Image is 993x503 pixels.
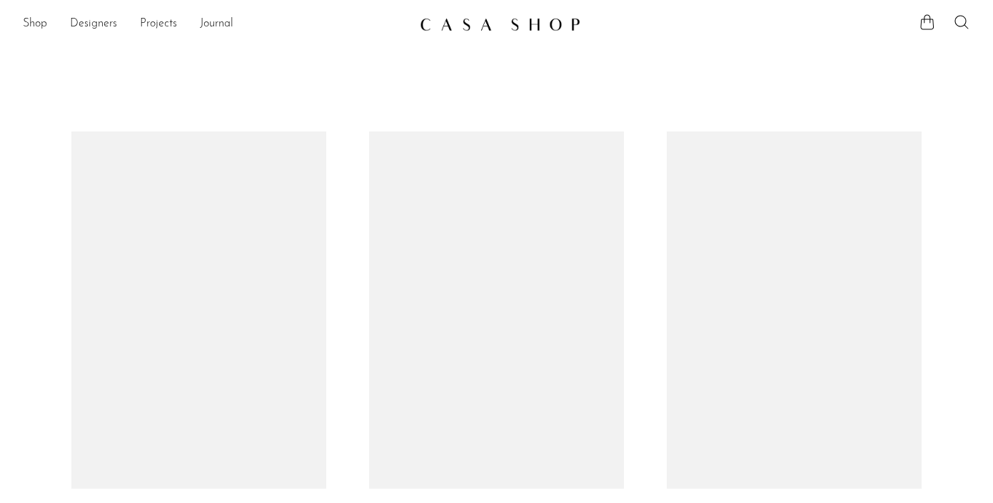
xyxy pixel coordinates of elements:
ul: NEW HEADER MENU [23,12,408,36]
a: Shop [23,15,47,34]
a: Designers [70,15,117,34]
nav: Desktop navigation [23,12,408,36]
a: Journal [200,15,233,34]
a: Projects [140,15,177,34]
